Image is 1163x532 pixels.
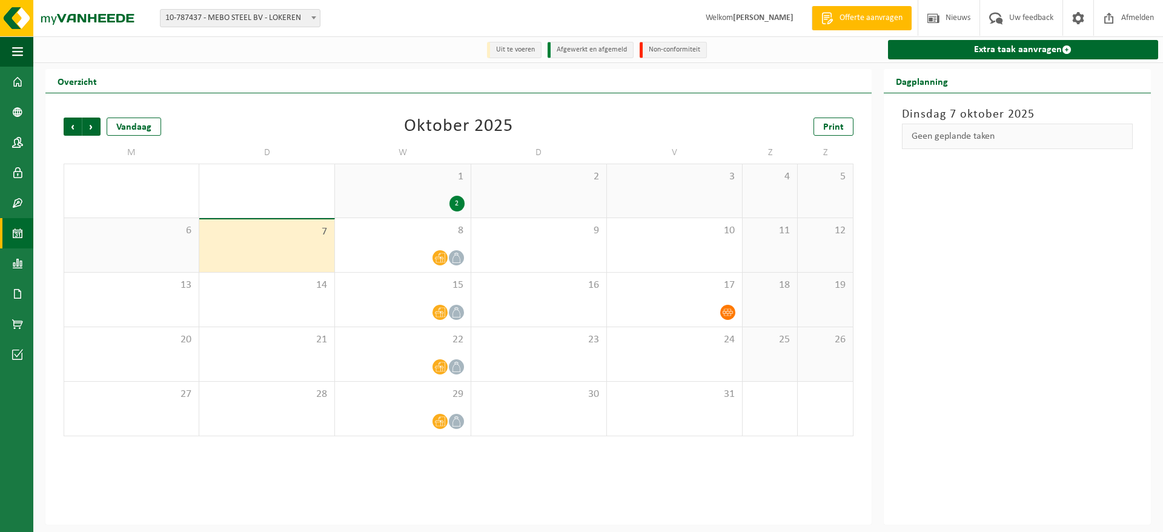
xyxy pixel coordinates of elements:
[82,118,101,136] span: Volgende
[640,42,707,58] li: Non-conformiteit
[341,279,464,292] span: 15
[161,10,320,27] span: 10-787437 - MEBO STEEL BV - LOKEREN
[749,279,791,292] span: 18
[477,388,600,401] span: 30
[341,333,464,347] span: 22
[341,224,464,238] span: 8
[477,170,600,184] span: 2
[160,9,320,27] span: 10-787437 - MEBO STEEL BV - LOKEREN
[70,224,193,238] span: 6
[449,196,465,211] div: 2
[613,279,736,292] span: 17
[477,279,600,292] span: 16
[749,170,791,184] span: 4
[804,333,846,347] span: 26
[888,40,1158,59] a: Extra taak aanvragen
[205,225,328,239] span: 7
[733,13,794,22] strong: [PERSON_NAME]
[743,142,798,164] td: Z
[335,142,471,164] td: W
[613,170,736,184] span: 3
[548,42,634,58] li: Afgewerkt en afgemeld
[749,333,791,347] span: 25
[341,170,464,184] span: 1
[804,170,846,184] span: 5
[613,333,736,347] span: 24
[884,69,960,93] h2: Dagplanning
[70,279,193,292] span: 13
[70,333,193,347] span: 20
[64,142,199,164] td: M
[205,279,328,292] span: 14
[613,388,736,401] span: 31
[107,118,161,136] div: Vandaag
[477,224,600,238] span: 9
[804,279,846,292] span: 19
[471,142,607,164] td: D
[812,6,912,30] a: Offerte aanvragen
[804,224,846,238] span: 12
[45,69,109,93] h2: Overzicht
[607,142,743,164] td: V
[205,388,328,401] span: 28
[404,118,513,136] div: Oktober 2025
[487,42,542,58] li: Uit te voeren
[813,118,853,136] a: Print
[902,124,1133,149] div: Geen geplande taken
[341,388,464,401] span: 29
[477,333,600,347] span: 23
[613,224,736,238] span: 10
[199,142,335,164] td: D
[798,142,853,164] td: Z
[749,224,791,238] span: 11
[902,105,1133,124] h3: Dinsdag 7 oktober 2025
[837,12,906,24] span: Offerte aanvragen
[64,118,82,136] span: Vorige
[205,333,328,347] span: 21
[70,388,193,401] span: 27
[823,122,844,132] span: Print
